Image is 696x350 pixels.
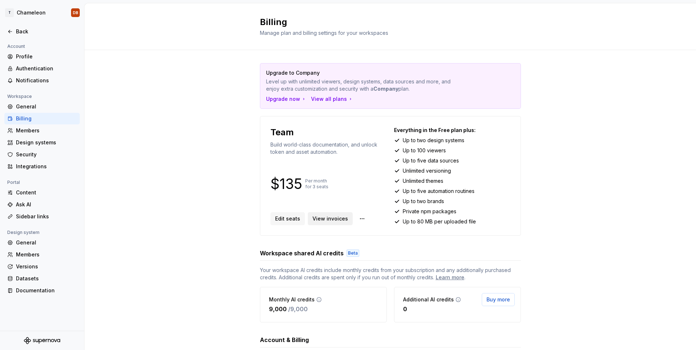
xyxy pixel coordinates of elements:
p: Additional AI credits [403,296,454,303]
div: Datasets [16,275,77,282]
div: Versions [16,263,77,270]
h3: Account & Billing [260,335,309,344]
div: Workspace [4,92,35,101]
div: Members [16,251,77,258]
div: General [16,239,77,246]
a: Design systems [4,137,80,148]
a: Notifications [4,75,80,86]
a: Members [4,249,80,260]
p: Team [270,127,294,138]
button: View all plans [311,95,353,103]
a: Datasets [4,273,80,284]
button: Buy more [482,293,515,306]
a: Members [4,125,80,136]
p: Everything in the Free plan plus: [394,127,510,134]
div: Ask AI [16,201,77,208]
div: Beta [347,250,359,257]
button: TChameleonDB [1,5,83,21]
strong: Company [373,86,398,92]
a: Versions [4,261,80,272]
a: Security [4,149,80,160]
div: Profile [16,53,77,60]
a: Billing [4,113,80,124]
div: Account [4,42,28,51]
span: Manage plan and billing settings for your workspaces [260,30,388,36]
a: General [4,237,80,248]
div: Integrations [16,163,77,170]
a: Integrations [4,161,80,172]
p: Unlimited versioning [403,167,451,174]
p: $135 [270,180,302,188]
p: Monthly AI credits [269,296,315,303]
h2: Billing [260,16,512,28]
div: Billing [16,115,77,122]
div: DB [73,10,78,16]
div: Chameleon [17,9,46,16]
a: Authentication [4,63,80,74]
p: Unlimited themes [403,177,443,185]
p: Up to 80 MB per uploaded file [403,218,476,225]
div: Sidebar links [16,213,77,220]
span: Buy more [486,296,510,303]
div: Members [16,127,77,134]
div: Back [16,28,77,35]
p: Up to two design systems [403,137,464,144]
a: Content [4,187,80,198]
a: View invoices [308,212,353,225]
a: General [4,101,80,112]
p: Up to two brands [403,198,444,205]
span: Your workspace AI credits include monthly credits from your subscription and any additionally pur... [260,267,521,281]
p: Up to five data sources [403,157,459,164]
span: Edit seats [275,215,300,222]
p: Build world-class documentation, and unlock token and asset automation. [270,141,387,156]
a: Profile [4,51,80,62]
p: Per month for 3 seats [305,178,328,190]
p: Up to 100 viewers [403,147,446,154]
a: Back [4,26,80,37]
div: T [5,8,14,17]
p: 0 [403,305,407,313]
p: Up to five automation routines [403,188,475,195]
p: / 9,000 [288,305,308,313]
div: Authentication [16,65,77,72]
span: View invoices [312,215,348,222]
div: General [16,103,77,110]
div: Design systems [16,139,77,146]
button: Upgrade now [266,95,307,103]
div: Content [16,189,77,196]
div: Design system [4,228,42,237]
p: Level up with unlimited viewers, design systems, data sources and more, and enjoy extra customiza... [266,78,464,92]
a: Sidebar links [4,211,80,222]
a: Ask AI [4,199,80,210]
button: Edit seats [270,212,305,225]
h3: Workspace shared AI credits [260,249,344,258]
a: Documentation [4,285,80,296]
svg: Supernova Logo [24,337,60,344]
p: Private npm packages [403,208,456,215]
div: Security [16,151,77,158]
div: Portal [4,178,23,187]
p: Upgrade to Company [266,69,464,77]
div: Documentation [16,287,77,294]
div: Notifications [16,77,77,84]
a: Learn more [436,274,464,281]
p: 9,000 [269,305,287,313]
